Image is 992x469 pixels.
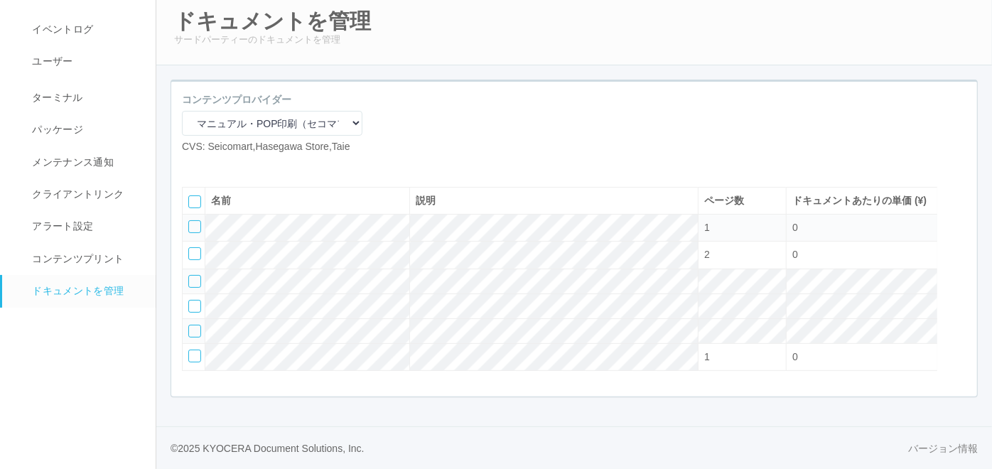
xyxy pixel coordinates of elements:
[416,193,692,208] div: 説明
[171,443,365,454] span: © 2025 KYOCERA Document Solutions, Inc.
[28,156,114,168] span: メンテナンス通知
[792,222,798,233] span: 0
[2,45,168,77] a: ユーザー
[2,146,168,178] a: メンテナンス通知
[2,14,168,45] a: イベントログ
[908,441,978,456] a: バージョン情報
[2,243,168,275] a: コンテンツプリント
[174,9,974,33] h2: ドキュメントを管理
[211,193,404,208] div: 名前
[704,351,710,362] span: 1
[28,188,124,200] span: クライアントリンク
[182,141,350,152] span: CVS: Seicomart,Hasegawa Store,Taie
[2,78,168,114] a: ターミナル
[704,249,710,260] span: 2
[2,178,168,210] a: クライアントリンク
[2,114,168,146] a: パッケージ
[2,210,168,242] a: アラート設定
[704,193,780,208] div: ページ数
[182,92,291,107] label: コンテンツプロバイダー
[792,249,798,260] span: 0
[28,124,83,135] span: パッケージ
[28,55,72,67] span: ユーザー
[2,275,168,307] a: ドキュメントを管理
[28,220,93,232] span: アラート設定
[28,92,83,103] span: ターミナル
[174,33,974,47] p: サードパーティーのドキュメントを管理
[28,253,124,264] span: コンテンツプリント
[949,212,970,240] div: 上に移動
[704,222,710,233] span: 1
[792,351,798,362] span: 0
[28,285,124,296] span: ドキュメントを管理
[949,240,970,269] div: 下に移動
[28,23,93,35] span: イベントログ
[949,183,970,212] div: 最上部に移動
[792,193,932,208] div: ドキュメントあたりの単価 (¥)
[949,269,970,297] div: 最下部に移動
